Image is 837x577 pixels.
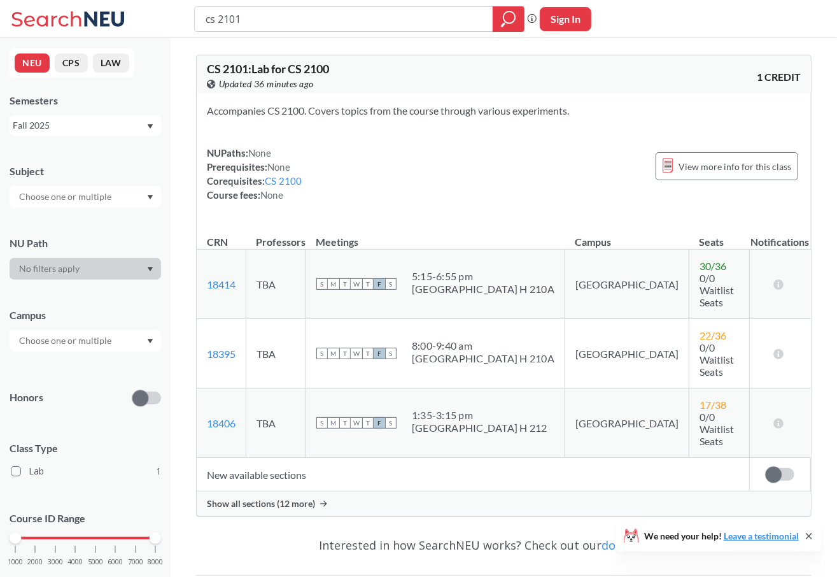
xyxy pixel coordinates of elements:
div: Semesters [10,94,161,108]
span: S [316,278,328,290]
span: T [362,417,374,429]
span: Show all sections (12 more) [207,498,315,509]
a: 18406 [207,417,236,429]
span: F [374,417,385,429]
td: [GEOGRAPHIC_DATA] [565,250,689,319]
span: T [339,278,351,290]
span: 6000 [108,559,123,566]
input: Choose one or multiple [13,189,120,204]
span: We need your help! [644,532,799,541]
span: S [316,348,328,359]
span: T [362,278,374,290]
span: 1 [156,464,161,478]
span: S [316,417,328,429]
section: Accompanies CS 2100. Covers topics from the course through various experiments. [207,104,801,118]
div: [GEOGRAPHIC_DATA] H 210A [412,283,554,296]
span: 30 / 36 [700,260,726,272]
span: F [374,278,385,290]
button: CPS [55,53,88,73]
p: Honors [10,390,43,405]
th: Campus [565,222,689,250]
span: F [374,348,385,359]
input: Class, professor, course number, "phrase" [204,8,484,30]
button: NEU [15,53,50,73]
a: documentation! [601,538,689,553]
th: Meetings [306,222,565,250]
div: 1:35 - 3:15 pm [412,409,547,422]
div: Fall 2025Dropdown arrow [10,115,161,136]
span: 4000 [67,559,83,566]
span: 1 CREDIT [757,70,801,84]
span: 8000 [148,559,163,566]
button: Sign In [540,7,591,31]
div: 8:00 - 9:40 am [412,339,554,352]
span: 0/0 Waitlist Seats [700,411,734,447]
span: W [351,348,362,359]
div: Campus [10,308,161,322]
svg: magnifying glass [501,10,516,28]
span: M [328,278,339,290]
div: Subject [10,164,161,178]
div: magnifying glass [493,6,524,32]
input: Choose one or multiple [13,333,120,348]
th: Professors [246,222,306,250]
span: W [351,278,362,290]
div: CRN [207,235,228,249]
td: [GEOGRAPHIC_DATA] [565,388,689,458]
span: None [267,161,290,173]
label: Lab [11,463,161,480]
span: S [385,278,397,290]
td: [GEOGRAPHIC_DATA] [565,319,689,388]
p: Course ID Range [10,511,161,526]
span: 22 / 36 [700,329,726,341]
span: 7000 [128,559,143,566]
svg: Dropdown arrow [147,267,153,272]
span: M [328,348,339,359]
div: 5:15 - 6:55 pm [412,270,554,283]
div: Dropdown arrow [10,258,161,280]
span: 3000 [48,559,63,566]
div: [GEOGRAPHIC_DATA] H 210A [412,352,554,365]
svg: Dropdown arrow [147,339,153,344]
a: CS 2100 [265,175,302,187]
span: 0/0 Waitlist Seats [700,272,734,308]
a: Leave a testimonial [724,531,799,541]
svg: Dropdown arrow [147,195,153,200]
span: Updated 36 minutes ago [219,77,314,91]
div: NU Path [10,236,161,250]
span: 2000 [27,559,43,566]
a: 18395 [207,348,236,360]
span: M [328,417,339,429]
span: 0/0 Waitlist Seats [700,341,734,378]
div: Show all sections (12 more) [197,492,811,516]
span: None [260,189,283,201]
button: LAW [93,53,129,73]
div: Interested in how SearchNEU works? Check out our [196,527,812,564]
div: [GEOGRAPHIC_DATA] H 212 [412,422,547,434]
span: None [248,147,271,159]
div: NUPaths: Prerequisites: Corequisites: Course fees: [207,146,302,202]
span: 1000 [8,559,23,566]
span: T [339,417,351,429]
td: New available sections [197,458,749,492]
span: View more info for this class [679,159,791,175]
div: Dropdown arrow [10,186,161,208]
th: Seats [689,222,750,250]
span: S [385,417,397,429]
span: T [339,348,351,359]
td: TBA [246,319,306,388]
span: Class Type [10,441,161,455]
svg: Dropdown arrow [147,124,153,129]
span: 17 / 38 [700,399,726,411]
td: TBA [246,250,306,319]
div: Dropdown arrow [10,330,161,352]
a: 18414 [207,278,236,290]
span: S [385,348,397,359]
span: W [351,417,362,429]
th: Notifications [749,222,810,250]
div: Fall 2025 [13,118,146,132]
span: 5000 [88,559,103,566]
td: TBA [246,388,306,458]
span: T [362,348,374,359]
span: CS 2101 : Lab for CS 2100 [207,62,329,76]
